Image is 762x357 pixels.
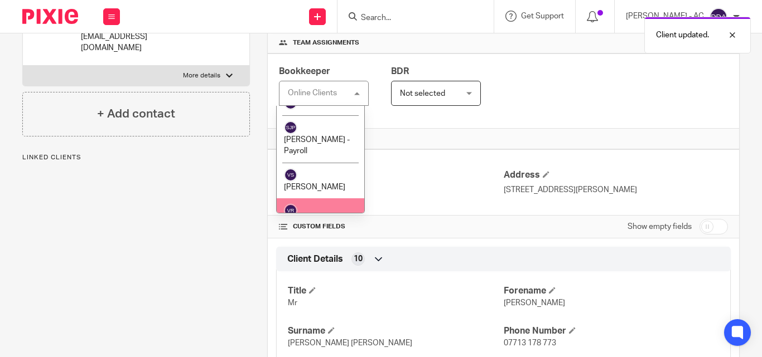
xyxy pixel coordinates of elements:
[183,71,220,80] p: More details
[504,339,556,347] span: 07713 178 773
[504,325,719,337] h4: Phone Number
[710,8,727,26] img: svg%3E
[391,67,409,76] span: BDR
[284,121,297,134] img: svg%3E
[279,67,330,76] span: Bookkeeper
[504,184,728,195] p: [STREET_ADDRESS][PERSON_NAME]
[656,30,709,41] p: Client updated.
[628,221,692,232] label: Show empty fields
[97,105,175,123] h4: + Add contact
[400,90,445,97] span: Not selected
[287,253,343,265] span: Client Details
[288,325,503,337] h4: Surname
[288,339,412,347] span: [PERSON_NAME] [PERSON_NAME]
[354,253,363,265] span: 10
[279,222,503,231] h4: CUSTOM FIELDS
[293,38,359,47] span: Team assignments
[81,31,205,54] p: [EMAIL_ADDRESS][DOMAIN_NAME]
[279,184,503,195] p: Individual
[288,285,503,297] h4: Title
[504,285,719,297] h4: Forename
[284,183,345,191] span: [PERSON_NAME]
[504,169,728,181] h4: Address
[22,153,250,162] p: Linked clients
[22,9,78,24] img: Pixie
[504,299,565,307] span: [PERSON_NAME]
[288,299,297,307] span: Mr
[360,13,460,23] input: Search
[284,136,350,155] span: [PERSON_NAME] - Payroll
[284,168,297,182] img: svg%3E
[279,169,503,181] h4: Client type
[284,204,297,217] img: svg%3E
[288,89,337,97] div: Online Clients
